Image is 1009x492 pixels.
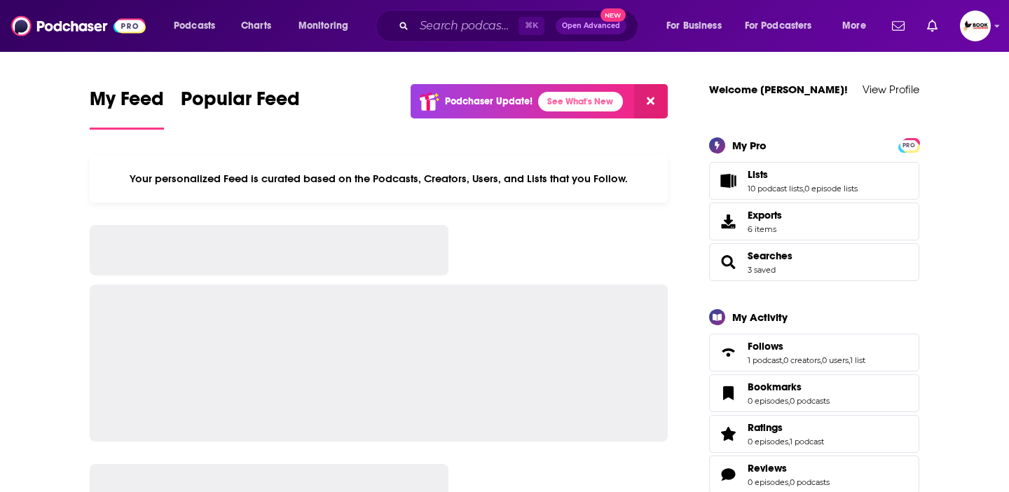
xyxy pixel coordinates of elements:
a: Show notifications dropdown [921,14,943,38]
button: open menu [832,15,884,37]
a: 0 episodes [748,437,788,446]
a: 0 podcasts [790,477,830,487]
a: View Profile [863,83,919,96]
a: Welcome [PERSON_NAME]! [709,83,848,96]
span: PRO [900,140,917,151]
span: , [788,437,790,446]
span: Bookmarks [748,381,802,393]
span: , [782,355,783,365]
a: Follows [748,340,865,353]
a: 1 podcast [748,355,782,365]
div: Your personalized Feed is curated based on the Podcasts, Creators, Users, and Lists that you Follow. [90,155,668,203]
span: Bookmarks [709,374,919,412]
a: See What's New [538,92,623,111]
div: My Activity [732,310,788,324]
a: Searches [714,252,742,272]
a: My Feed [90,87,164,130]
span: Follows [709,334,919,371]
span: Ratings [748,421,783,434]
span: Charts [241,16,271,36]
span: For Business [666,16,722,36]
p: Podchaser Update! [445,95,533,107]
span: Monitoring [298,16,348,36]
span: Lists [709,162,919,200]
span: Lists [748,168,768,181]
a: Ratings [748,421,824,434]
a: 3 saved [748,265,776,275]
a: Popular Feed [181,87,300,130]
a: Show notifications dropdown [886,14,910,38]
img: User Profile [960,11,991,41]
a: 0 episodes [748,477,788,487]
span: Exports [748,209,782,221]
a: 0 episodes [748,396,788,406]
img: Podchaser - Follow, Share and Rate Podcasts [11,13,146,39]
a: Charts [232,15,280,37]
a: Bookmarks [714,383,742,403]
span: More [842,16,866,36]
a: Exports [709,203,919,240]
span: Open Advanced [562,22,620,29]
span: Follows [748,340,783,353]
a: Follows [714,343,742,362]
span: Searches [709,243,919,281]
a: Reviews [748,462,830,474]
span: 6 items [748,224,782,234]
button: open menu [289,15,366,37]
span: , [849,355,850,365]
button: Open AdvancedNew [556,18,626,34]
span: , [821,355,822,365]
a: 0 creators [783,355,821,365]
a: 1 list [850,355,865,365]
span: , [788,477,790,487]
a: PRO [900,139,917,149]
a: 1 podcast [790,437,824,446]
span: Popular Feed [181,87,300,119]
span: , [788,396,790,406]
span: Podcasts [174,16,215,36]
span: , [803,184,804,193]
span: Logged in as BookLaunchers [960,11,991,41]
div: My Pro [732,139,767,152]
span: For Podcasters [745,16,812,36]
a: Lists [714,171,742,191]
span: New [600,8,626,22]
a: 0 episode lists [804,184,858,193]
a: Bookmarks [748,381,830,393]
button: open menu [736,15,832,37]
button: open menu [657,15,739,37]
a: Lists [748,168,858,181]
button: open menu [164,15,233,37]
span: Exports [714,212,742,231]
span: My Feed [90,87,164,119]
a: 0 podcasts [790,396,830,406]
a: Reviews [714,465,742,484]
a: 0 users [822,355,849,365]
input: Search podcasts, credits, & more... [414,15,519,37]
a: Searches [748,250,792,262]
span: ⌘ K [519,17,544,35]
span: Ratings [709,415,919,453]
a: 10 podcast lists [748,184,803,193]
div: Search podcasts, credits, & more... [389,10,652,42]
button: Show profile menu [960,11,991,41]
span: Reviews [748,462,787,474]
a: Ratings [714,424,742,444]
